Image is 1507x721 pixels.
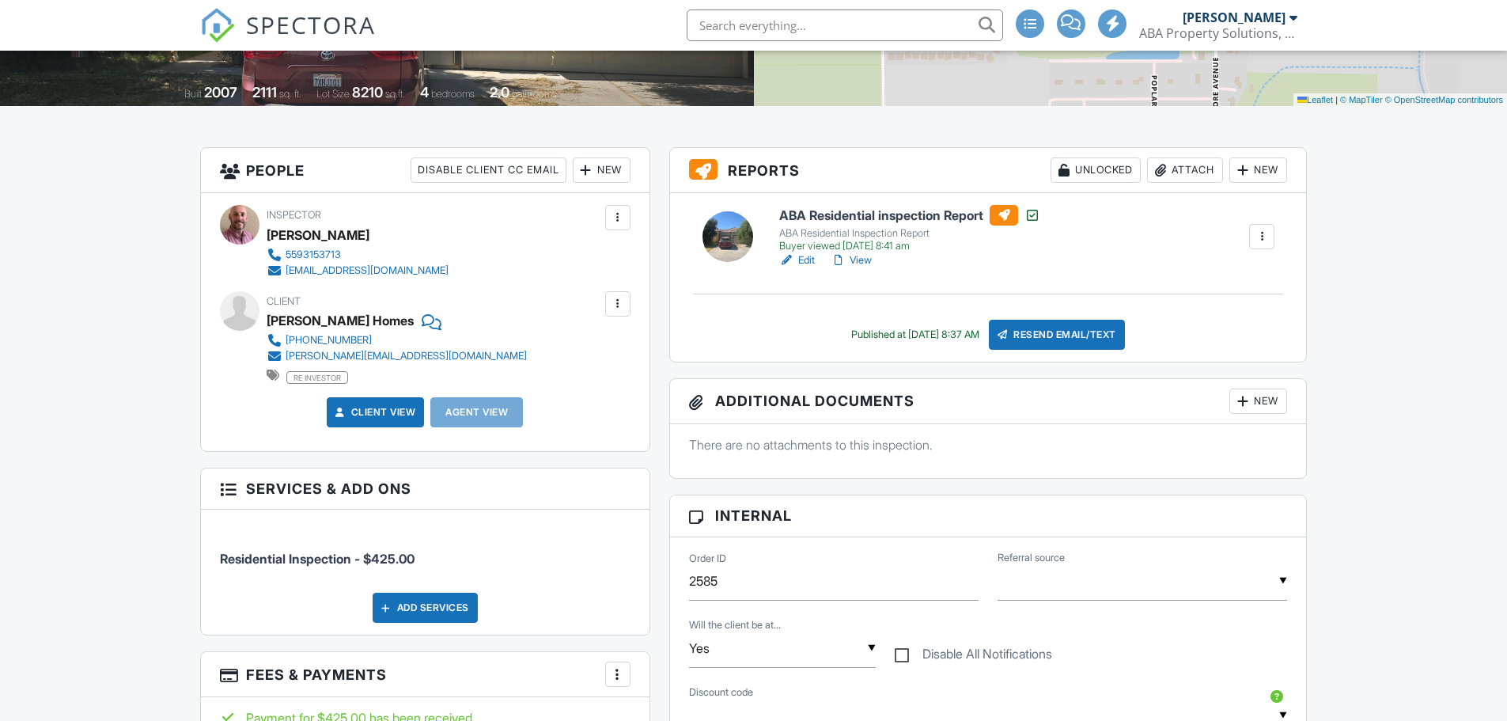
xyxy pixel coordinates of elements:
div: 2007 [204,84,237,101]
div: 4 [420,84,429,101]
div: 2.0 [490,84,509,101]
label: Referral source [998,551,1065,565]
div: [PHONE_NUMBER] [286,334,372,347]
div: [PERSON_NAME] Homes [267,309,414,332]
div: New [1229,389,1287,414]
a: 5593153713 [267,247,449,263]
span: re investor [286,371,348,384]
span: | [1335,95,1338,104]
div: Attach [1147,157,1223,183]
div: Published at [DATE] 8:37 AM [851,328,979,341]
span: sq.ft. [385,88,405,100]
a: [EMAIL_ADDRESS][DOMAIN_NAME] [267,263,449,279]
a: Edit [779,252,815,268]
h3: Services & Add ons [201,469,649,510]
label: Order ID [689,552,726,566]
div: ABA Property Solutions, LLC [1139,25,1297,41]
label: Disable All Notifications [895,647,1052,666]
div: Add Services [373,593,478,623]
span: Inspector [267,209,321,221]
span: sq. ft. [279,88,301,100]
div: Buyer viewed [DATE] 8:41 am [779,240,1040,252]
a: © MapTiler [1340,95,1383,104]
a: Client View [332,404,416,420]
a: ABA Residential inspection Report ABA Residential Inspection Report Buyer viewed [DATE] 8:41 am [779,205,1040,252]
a: © OpenStreetMap contributors [1385,95,1503,104]
label: Discount code [689,685,753,700]
li: Service: Residential Inspection [220,522,630,580]
div: Disable Client CC Email [411,157,566,183]
a: [PHONE_NUMBER] [267,332,527,348]
div: [EMAIL_ADDRESS][DOMAIN_NAME] [286,264,449,277]
h3: Reports [670,148,1307,193]
a: SPECTORA [200,21,376,55]
span: Lot Size [316,88,350,100]
h6: ABA Residential inspection Report [779,205,1040,226]
span: bathrooms [512,88,557,100]
img: The Best Home Inspection Software - Spectora [200,8,235,43]
p: There are no attachments to this inspection. [689,436,1288,453]
a: View [831,252,872,268]
div: ABA Residential Inspection Report [779,227,1040,240]
input: Search everything... [687,9,1003,41]
h3: Fees & Payments [201,652,649,697]
div: 5593153713 [286,249,341,261]
h3: Additional Documents [670,379,1307,424]
span: Client [267,295,301,307]
div: [PERSON_NAME][EMAIL_ADDRESS][DOMAIN_NAME] [286,350,527,362]
div: [PERSON_NAME] [267,223,369,247]
a: Leaflet [1297,95,1333,104]
label: Will the client be attending [689,618,781,632]
div: 2111 [252,84,277,101]
div: Unlocked [1051,157,1141,183]
span: Built [184,88,202,100]
div: New [573,157,630,183]
div: New [1229,157,1287,183]
div: [PERSON_NAME] [1183,9,1285,25]
span: bedrooms [431,88,475,100]
a: [PERSON_NAME][EMAIL_ADDRESS][DOMAIN_NAME] [267,348,527,364]
h3: Internal [670,495,1307,537]
span: Residential Inspection - $425.00 [220,551,415,567]
span: SPECTORA [246,8,376,41]
div: 8210 [352,84,383,101]
h3: People [201,148,649,193]
div: Resend Email/Text [989,320,1125,350]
